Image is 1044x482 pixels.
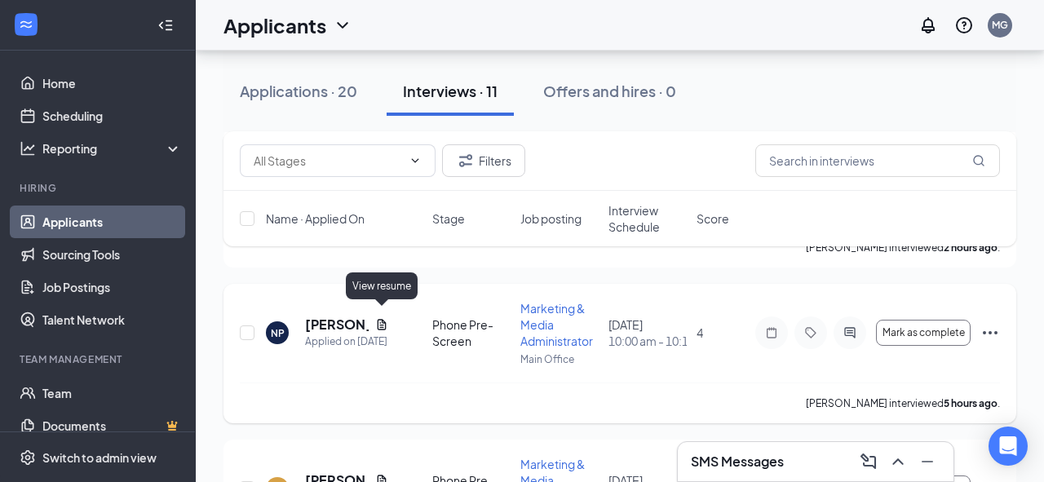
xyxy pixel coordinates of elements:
[944,397,998,409] b: 5 hours ago
[840,326,860,339] svg: ActiveChat
[543,81,676,101] div: Offers and hires · 0
[918,15,938,35] svg: Notifications
[42,67,182,99] a: Home
[954,15,974,35] svg: QuestionInfo
[42,409,182,442] a: DocumentsCrown
[876,320,971,346] button: Mark as complete
[806,396,1000,410] p: [PERSON_NAME] interviewed .
[883,327,965,338] span: Mark as complete
[20,181,179,195] div: Hiring
[42,140,183,157] div: Reporting
[914,449,940,475] button: Minimize
[42,238,182,271] a: Sourcing Tools
[432,316,511,349] div: Phone Pre-Screen
[223,11,326,39] h1: Applicants
[859,452,878,471] svg: ComposeMessage
[305,316,369,334] h5: [PERSON_NAME]
[801,326,821,339] svg: Tag
[888,452,908,471] svg: ChevronUp
[520,352,599,366] p: Main Office
[608,202,687,235] span: Interview Schedule
[20,352,179,366] div: Team Management
[305,334,388,350] div: Applied on [DATE]
[520,301,593,348] span: Marketing & Media Administrator
[18,16,34,33] svg: WorkstreamLogo
[442,144,525,177] button: Filter Filters
[20,449,36,466] svg: Settings
[20,140,36,157] svg: Analysis
[989,427,1028,466] div: Open Intercom Messenger
[42,271,182,303] a: Job Postings
[885,449,911,475] button: ChevronUp
[240,81,357,101] div: Applications · 20
[42,303,182,336] a: Talent Network
[691,453,784,471] h3: SMS Messages
[856,449,882,475] button: ComposeMessage
[432,210,465,227] span: Stage
[42,377,182,409] a: Team
[346,272,418,299] div: View resume
[520,210,582,227] span: Job posting
[42,206,182,238] a: Applicants
[980,323,1000,343] svg: Ellipses
[375,318,388,331] svg: Document
[333,15,352,35] svg: ChevronDown
[697,210,729,227] span: Score
[608,316,687,349] div: [DATE]
[608,333,687,349] span: 10:00 am - 10:15 am
[266,210,365,227] span: Name · Applied On
[972,154,985,167] svg: MagnifyingGlass
[456,151,476,170] svg: Filter
[992,18,1008,32] div: MG
[697,325,703,340] span: 4
[42,449,157,466] div: Switch to admin view
[409,154,422,167] svg: ChevronDown
[42,99,182,132] a: Scheduling
[157,17,174,33] svg: Collapse
[918,452,937,471] svg: Minimize
[755,144,1000,177] input: Search in interviews
[762,326,781,339] svg: Note
[254,152,402,170] input: All Stages
[403,81,498,101] div: Interviews · 11
[271,326,285,340] div: NP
